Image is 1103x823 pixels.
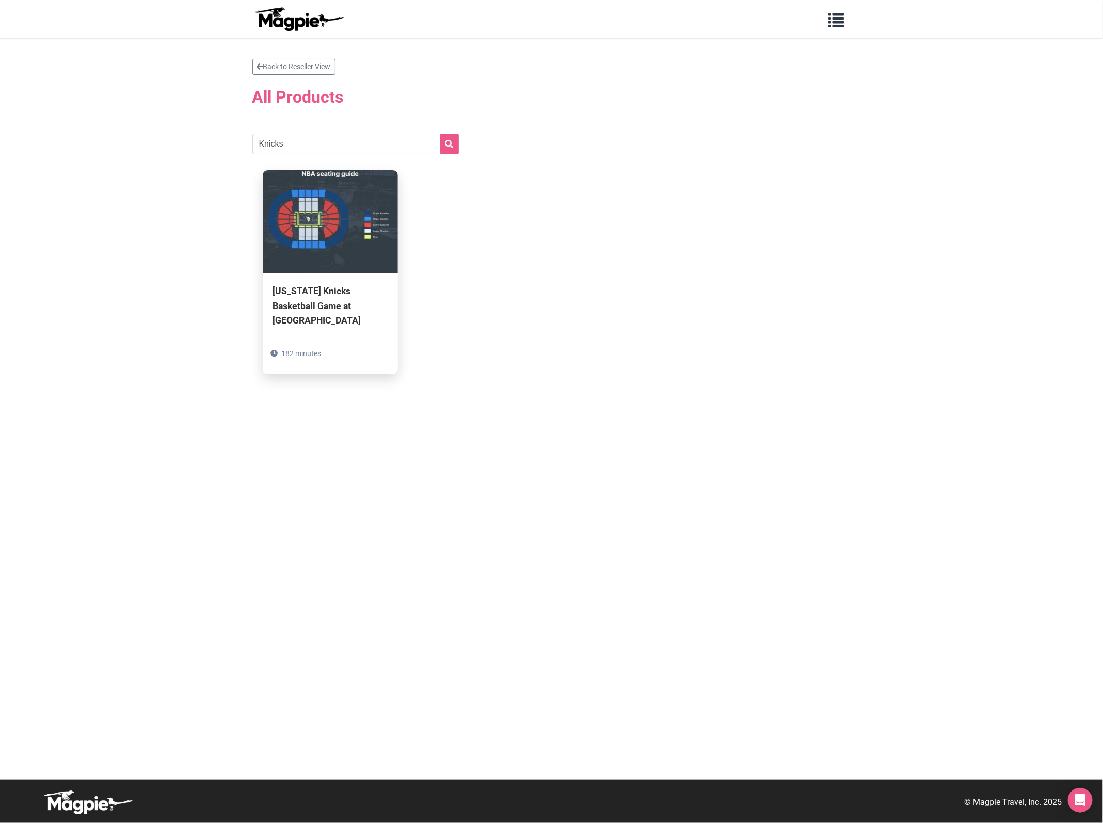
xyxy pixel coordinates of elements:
[252,59,335,75] a: Back to Reseller View
[263,170,398,374] a: [US_STATE] Knicks Basketball Game at [GEOGRAPHIC_DATA] 182 minutes
[252,134,459,154] input: Search products...
[263,170,398,273] img: New York Knicks Basketball Game at Madison Square Garden
[252,81,851,113] h2: All Products
[964,796,1062,809] p: © Magpie Travel, Inc. 2025
[273,284,388,327] div: [US_STATE] Knicks Basketball Game at [GEOGRAPHIC_DATA]
[252,7,345,31] img: logo-ab69f6fb50320c5b225c76a69d11143b.png
[1068,788,1093,813] div: Open Intercom Messenger
[41,790,134,815] img: logo-white-d94fa1abed81b67a048b3d0f0ab5b955.png
[282,349,322,358] span: 182 minutes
